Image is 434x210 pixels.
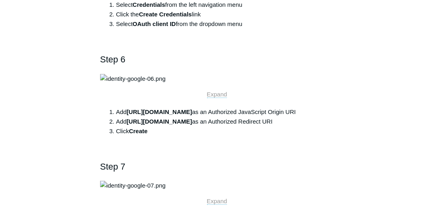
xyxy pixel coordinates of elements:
img: identity-google-06.png [100,74,166,84]
li: Add as an Authorized JavaScript Origin URI [116,107,334,117]
strong: Credentials [133,1,166,8]
strong: [URL][DOMAIN_NAME] [127,108,192,115]
h2: Step 7 [100,160,334,174]
li: Add as an Authorized Redirect URI [116,117,334,126]
strong: Create Credentials [139,11,192,18]
li: Select from the dropdown menu [116,19,334,29]
li: Click [116,126,334,136]
img: identity-google-07.png [100,181,166,190]
strong: Create [129,128,148,134]
h2: Step 6 [100,52,334,66]
a: Expand [207,91,227,98]
strong: [URL][DOMAIN_NAME] [127,118,192,125]
strong: OAuth client ID [133,20,176,27]
a: Expand [207,198,227,205]
li: Click the link [116,10,334,19]
span: Expand [207,91,227,98]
